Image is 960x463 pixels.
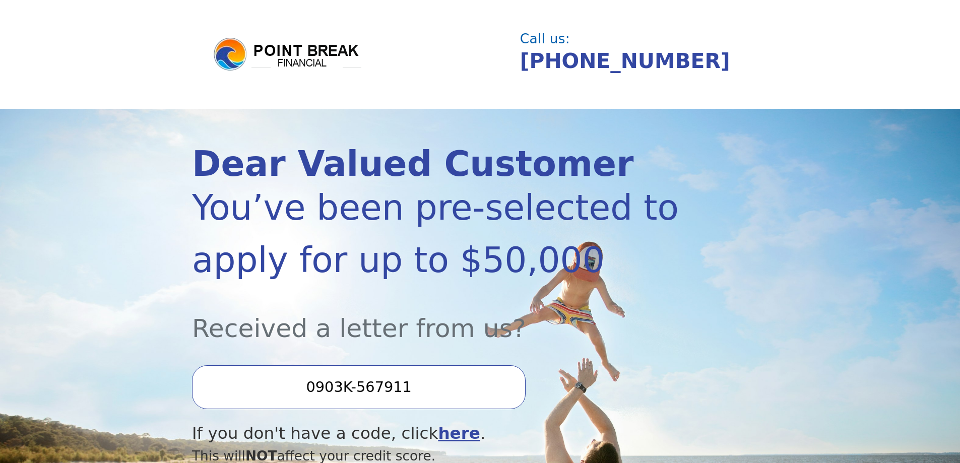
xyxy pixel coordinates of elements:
[192,181,682,286] div: You’ve been pre-selected to apply for up to $50,000
[520,32,760,45] div: Call us:
[192,147,682,181] div: Dear Valued Customer
[192,286,682,347] div: Received a letter from us?
[212,36,363,73] img: logo.png
[192,365,526,409] input: Enter your Offer Code:
[438,424,480,443] a: here
[192,421,682,446] div: If you don't have a code, click .
[520,49,730,73] a: [PHONE_NUMBER]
